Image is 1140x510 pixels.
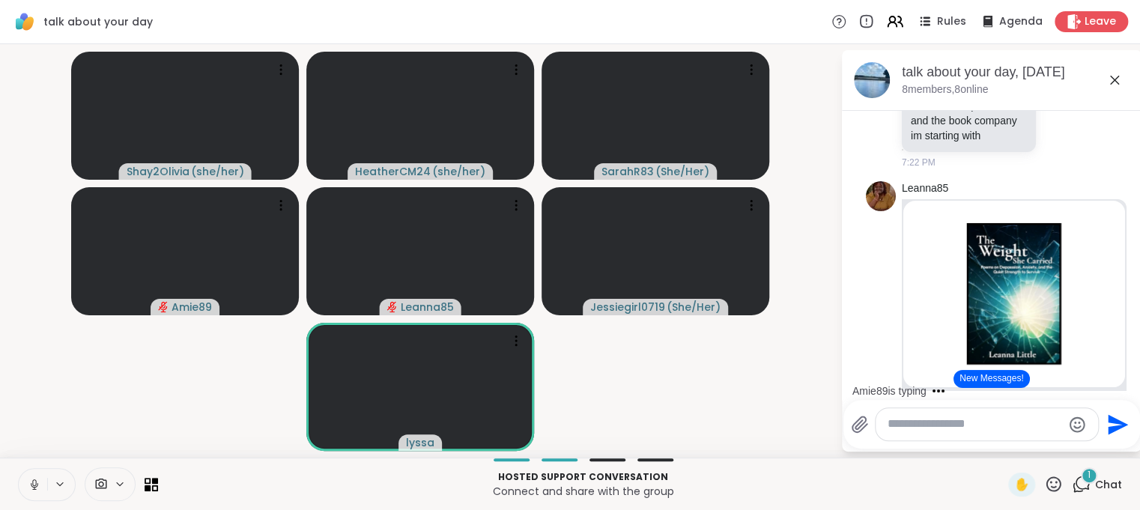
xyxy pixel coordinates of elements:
[127,164,190,179] span: Shay2Olivia
[432,164,485,179] span: ( she/her )
[355,164,431,179] span: HeatherCM24
[902,156,936,169] span: 7:22 PM
[866,181,896,211] img: https://sharewell-space-live.sfo3.digitaloceanspaces.com/user-generated/bba13f65-6aa6-4647-8b32-d...
[953,370,1029,388] button: New Messages!
[406,435,434,450] span: lyssa
[387,302,398,312] span: audio-muted
[191,164,244,179] span: ( she/her )
[888,416,1062,432] textarea: Type your message
[601,164,654,179] span: SarahR83
[902,181,948,196] a: Leanna85
[937,14,966,29] span: Rules
[902,82,988,97] p: 8 members, 8 online
[167,470,999,484] p: Hosted support conversation
[43,14,153,29] span: talk about your day
[667,300,721,315] span: ( She/Her )
[167,484,999,499] p: Connect and share with the group
[172,300,212,315] span: Amie89
[852,383,927,398] div: Amie89 is typing
[655,164,709,179] span: ( She/Her )
[1085,14,1116,29] span: Leave
[854,62,890,98] img: talk about your day, Sep 10
[903,201,1125,387] img: The Weight She Carried
[1099,407,1133,441] button: Send
[12,9,37,34] img: ShareWell Logomark
[902,63,1130,82] div: talk about your day, [DATE]
[999,14,1043,29] span: Agenda
[1095,477,1122,492] span: Chat
[1088,469,1091,482] span: 1
[158,302,169,312] span: audio-muted
[590,300,665,315] span: Jessiegirl0719
[1014,476,1029,494] span: ✋
[401,300,454,315] span: Leanna85
[1068,416,1086,434] button: Emoji picker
